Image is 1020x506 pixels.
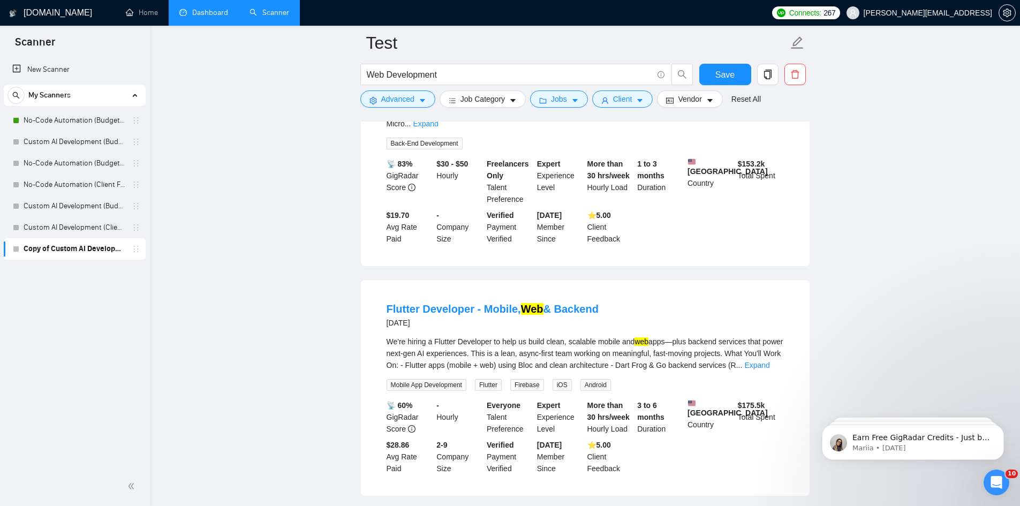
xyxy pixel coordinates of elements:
[731,93,761,105] a: Reset All
[485,209,535,245] div: Payment Verified
[24,131,125,153] a: Custom AI Development (Budget Filter)
[449,96,456,104] span: bars
[537,441,562,449] b: [DATE]
[24,238,125,260] a: Copy of Custom AI Development (Client Filters)
[537,401,561,410] b: Expert
[535,209,585,245] div: Member Since
[6,34,64,57] span: Scanner
[132,159,140,168] span: holder
[736,361,743,369] span: ...
[585,209,636,245] div: Client Feedback
[685,158,736,205] div: Country
[419,96,426,104] span: caret-down
[736,399,786,435] div: Total Spent
[387,336,784,371] div: We're hiring a Flutter Developer to help us build clean, scalable mobile and apps—plus backend se...
[487,160,529,180] b: Freelancers Only
[785,70,805,79] span: delete
[671,64,693,85] button: search
[408,184,415,191] span: info-circle
[434,158,485,205] div: Hourly
[387,303,599,315] a: Flutter Developer - Mobile,Web& Backend
[823,7,835,19] span: 267
[784,64,806,85] button: delete
[487,401,520,410] b: Everyone
[436,160,468,168] b: $30 - $50
[369,96,377,104] span: setting
[587,401,630,421] b: More than 30 hrs/week
[657,90,722,108] button: idcardVendorcaret-down
[434,439,485,474] div: Company Size
[8,92,24,99] span: search
[688,158,696,165] img: 🇺🇸
[360,90,435,108] button: settingAdvancedcaret-down
[510,379,544,391] span: Firebase
[553,379,572,391] span: iOS
[367,68,653,81] input: Search Freelance Jobs...
[999,4,1016,21] button: setting
[678,93,701,105] span: Vendor
[127,481,138,492] span: double-left
[587,211,611,220] b: ⭐️ 5.00
[535,439,585,474] div: Member Since
[634,337,648,346] mark: web
[585,158,636,205] div: Hourly Load
[587,441,611,449] b: ⭐️ 5.00
[387,401,413,410] b: 📡 60%
[537,160,561,168] b: Expert
[666,96,674,104] span: idcard
[592,90,653,108] button: userClientcaret-down
[475,379,502,391] span: Flutter
[179,8,228,17] a: dashboardDashboard
[387,441,410,449] b: $28.86
[4,59,146,80] li: New Scanner
[413,119,438,128] a: Expand
[777,9,785,17] img: upwork-logo.png
[387,379,466,391] span: Mobile App Development
[387,316,599,329] div: [DATE]
[635,158,685,205] div: Duration
[509,96,517,104] span: caret-down
[984,470,1009,495] iframe: Intercom live chat
[535,399,585,435] div: Experience Level
[487,441,514,449] b: Verified
[485,439,535,474] div: Payment Verified
[535,158,585,205] div: Experience Level
[999,9,1016,17] a: setting
[539,96,547,104] span: folder
[4,85,146,260] li: My Scanners
[715,68,735,81] span: Save
[387,138,463,149] span: Back-End Development
[587,160,630,180] b: More than 30 hrs/week
[24,195,125,217] a: Custom AI Development (Budget Filters)
[530,90,588,108] button: folderJobscaret-down
[405,119,411,128] span: ...
[699,64,751,85] button: Save
[132,116,140,125] span: holder
[434,399,485,435] div: Hourly
[132,245,140,253] span: holder
[9,5,17,22] img: logo
[738,401,765,410] b: $ 175.5k
[384,439,435,474] div: Avg Rate Paid
[849,9,857,17] span: user
[28,85,71,106] span: My Scanners
[789,7,821,19] span: Connects:
[637,160,664,180] b: 1 to 3 months
[790,36,804,50] span: edit
[658,71,664,78] span: info-circle
[537,211,562,220] b: [DATE]
[436,441,447,449] b: 2-9
[758,70,778,79] span: copy
[485,399,535,435] div: Talent Preference
[1006,470,1018,478] span: 10
[551,93,567,105] span: Jobs
[436,401,439,410] b: -
[636,96,644,104] span: caret-down
[126,8,158,17] a: homeHome
[999,9,1015,17] span: setting
[436,211,439,220] b: -
[132,138,140,146] span: holder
